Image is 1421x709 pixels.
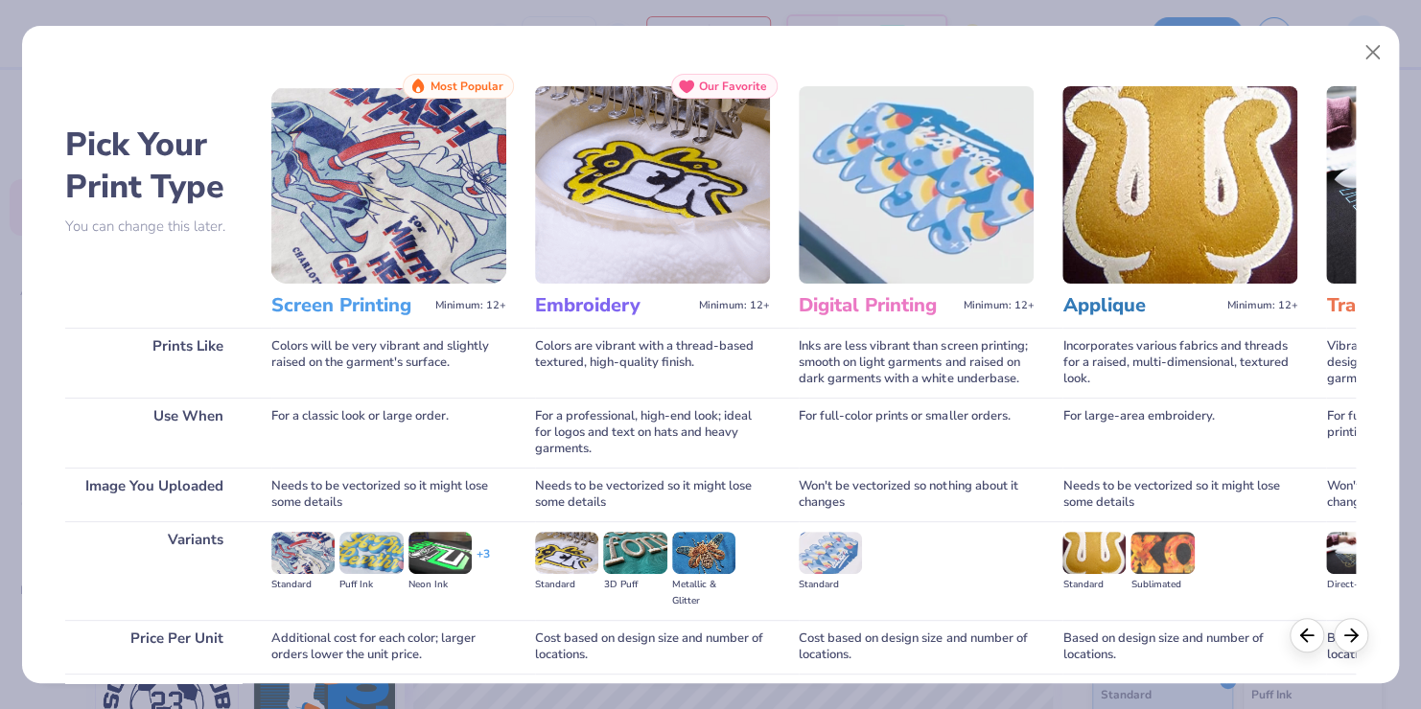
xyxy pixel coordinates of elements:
[535,620,770,674] div: Cost based on design size and number of locations.
[1062,620,1297,674] div: Based on design size and number of locations.
[431,80,503,93] span: Most Popular
[271,468,506,521] div: Needs to be vectorized so it might lose some details
[535,468,770,521] div: Needs to be vectorized so it might lose some details
[603,532,666,574] img: 3D Puff
[1062,398,1297,468] div: For large-area embroidery.
[65,468,243,521] div: Image You Uploaded
[1062,328,1297,398] div: Incorporates various fabrics and threads for a raised, multi-dimensional, textured look.
[699,299,770,312] span: Minimum: 12+
[65,218,243,235] p: You can change this later.
[799,398,1034,468] div: For full-color prints or smaller orders.
[799,577,862,593] div: Standard
[65,328,243,398] div: Prints Like
[535,293,691,318] h3: Embroidery
[603,577,666,593] div: 3D Puff
[1062,293,1219,318] h3: Applique
[339,532,403,574] img: Puff Ink
[672,577,735,609] div: Metallic & Glitter
[1130,532,1194,574] img: Sublimated
[271,532,335,574] img: Standard
[271,577,335,593] div: Standard
[65,398,243,468] div: Use When
[1062,532,1126,574] img: Standard
[1226,299,1297,312] span: Minimum: 12+
[408,577,472,593] div: Neon Ink
[1062,468,1297,521] div: Needs to be vectorized so it might lose some details
[799,468,1034,521] div: Won't be vectorized so nothing about it changes
[535,328,770,398] div: Colors are vibrant with a thread-based textured, high-quality finish.
[1355,34,1391,71] button: Close
[535,577,598,593] div: Standard
[1326,577,1389,593] div: Direct-to-film
[271,328,506,398] div: Colors will be very vibrant and slightly raised on the garment's surface.
[408,532,472,574] img: Neon Ink
[535,532,598,574] img: Standard
[65,620,243,674] div: Price Per Unit
[699,80,767,93] span: Our Favorite
[535,86,770,284] img: Embroidery
[435,299,506,312] span: Minimum: 12+
[271,398,506,468] div: For a classic look or large order.
[1326,532,1389,574] img: Direct-to-film
[672,532,735,574] img: Metallic & Glitter
[65,124,243,208] h2: Pick Your Print Type
[799,293,955,318] h3: Digital Printing
[535,398,770,468] div: For a professional, high-end look; ideal for logos and text on hats and heavy garments.
[339,577,403,593] div: Puff Ink
[1130,577,1194,593] div: Sublimated
[799,620,1034,674] div: Cost based on design size and number of locations.
[271,293,428,318] h3: Screen Printing
[271,86,506,284] img: Screen Printing
[271,620,506,674] div: Additional cost for each color; larger orders lower the unit price.
[799,86,1034,284] img: Digital Printing
[65,521,243,620] div: Variants
[1062,577,1126,593] div: Standard
[799,328,1034,398] div: Inks are less vibrant than screen printing; smooth on light garments and raised on dark garments ...
[1062,86,1297,284] img: Applique
[799,532,862,574] img: Standard
[477,546,490,579] div: + 3
[963,299,1034,312] span: Minimum: 12+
